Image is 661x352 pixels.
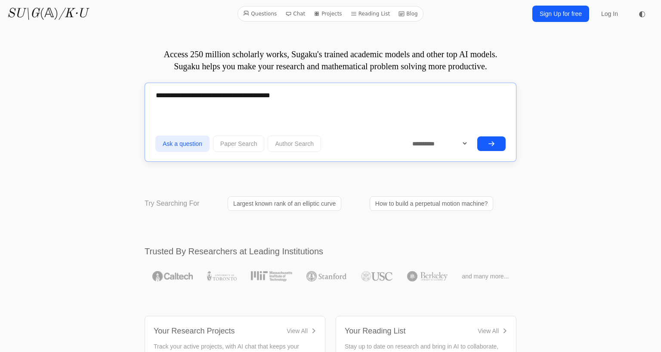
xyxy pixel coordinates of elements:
a: Largest known rank of an elliptic curve [228,196,341,211]
div: Your Research Projects [154,325,235,337]
a: View All [287,327,316,335]
a: Chat [282,8,309,19]
a: Sign Up for free [532,6,589,22]
a: Blog [395,8,421,19]
button: Ask a question [155,136,210,152]
i: /K·U [59,7,87,20]
button: Author Search [268,136,321,152]
a: Reading List [347,8,394,19]
button: Paper Search [213,136,265,152]
a: Projects [310,8,345,19]
a: SU\G(𝔸)/K·U [7,6,87,22]
img: University of Toronto [207,271,236,281]
img: Caltech [152,271,193,281]
img: USC [361,271,392,281]
img: UC Berkeley [407,271,448,281]
a: Questions [240,8,280,19]
i: SU\G [7,7,40,20]
div: View All [287,327,308,335]
a: View All [478,327,507,335]
a: How to build a perpetual motion machine? [370,196,494,211]
p: Access 250 million scholarly works, Sugaku's trained academic models and other top AI models. Sug... [145,48,516,72]
div: View All [478,327,499,335]
div: Your Reading List [345,325,405,337]
span: and many more... [462,272,509,281]
button: ◐ [633,5,651,22]
img: MIT [251,271,292,281]
p: Try Searching For [145,198,199,209]
img: Stanford [306,271,346,281]
h2: Trusted By Researchers at Leading Institutions [145,245,516,257]
a: Log In [596,6,623,22]
span: ◐ [639,10,646,18]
